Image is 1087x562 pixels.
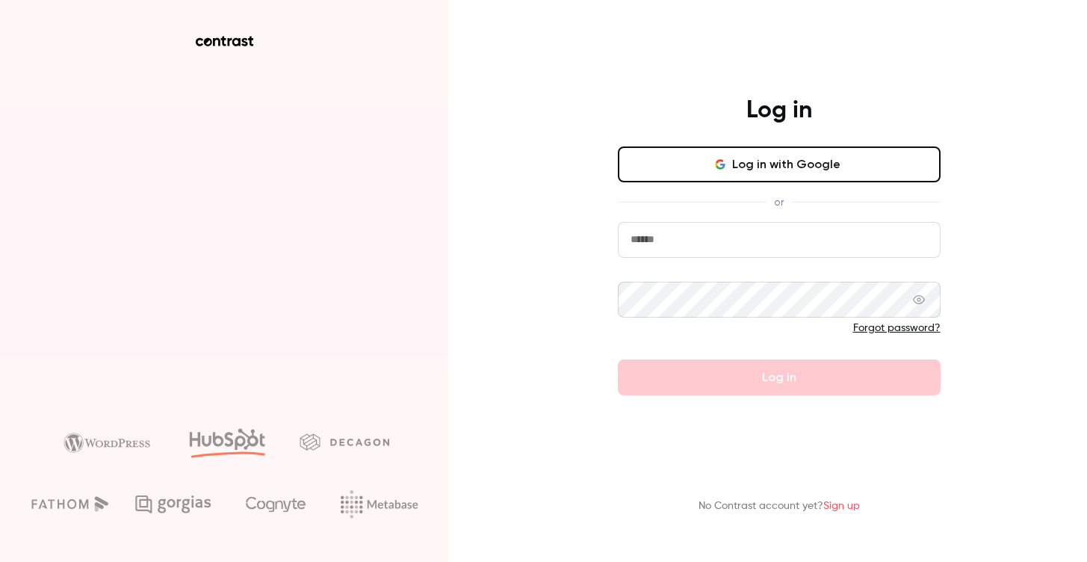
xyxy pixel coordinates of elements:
span: or [767,194,791,210]
a: Forgot password? [853,323,941,333]
p: No Contrast account yet? [699,498,860,514]
button: Log in with Google [618,146,941,182]
a: Sign up [823,501,860,511]
img: decagon [300,433,389,450]
h4: Log in [746,96,812,126]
